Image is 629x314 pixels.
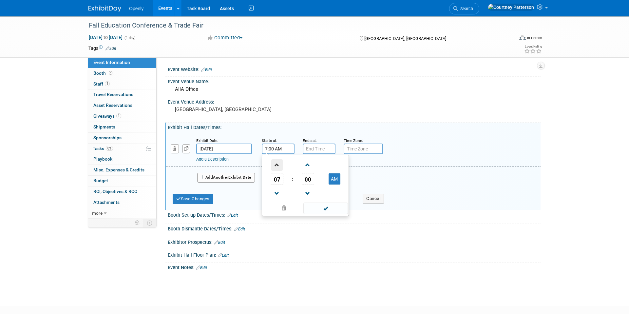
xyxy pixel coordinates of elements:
a: Budget [88,176,156,186]
a: Decrement Minute [302,185,314,202]
span: Tasks [93,146,113,151]
span: Budget [93,178,108,183]
span: Sponsorships [93,135,122,140]
div: Exhibit Hall Floor Plan: [168,250,541,259]
span: Event Information [93,60,130,65]
small: Exhibit Date: [196,138,218,143]
input: Date [196,144,252,154]
a: Increment Minute [302,156,314,173]
span: Pick Hour [271,173,283,185]
td: Personalize Event Tab Strip [132,219,143,227]
div: Event Format [475,34,542,44]
a: Edit [214,240,225,245]
span: 0% [106,146,113,151]
a: Misc. Expenses & Credits [88,165,156,175]
span: Staff [93,81,110,87]
span: 1 [116,113,121,118]
small: Starts at: [262,138,277,143]
div: Fall Education Conference & Trade Fair [86,20,504,31]
a: Edit [227,213,238,218]
a: Travel Reservations [88,89,156,100]
div: Booth Dismantle Dates/Times: [168,224,541,232]
a: Edit [234,227,245,231]
img: Format-Inperson.png [519,35,526,40]
a: ROI, Objectives & ROO [88,186,156,197]
a: Attachments [88,197,156,208]
td: Tags [88,45,116,51]
a: Asset Reservations [88,100,156,111]
a: Event Information [88,57,156,68]
span: Another [213,175,228,180]
a: Edit [218,253,229,258]
div: Event Website: [168,65,541,73]
a: Playbook [88,154,156,165]
small: Ends at: [303,138,317,143]
span: [DATE] [DATE] [88,34,123,40]
span: Booth not reserved yet [107,70,114,75]
span: Shipments [93,124,115,129]
button: Save Changes [173,194,213,204]
span: Playbook [93,156,112,162]
a: Done [303,204,348,213]
small: Time Zone: [344,138,363,143]
div: Booth Set-up Dates/Times: [168,210,541,219]
div: AIIA Office [173,84,536,94]
a: Shipments [88,122,156,132]
span: ROI, Objectives & ROO [93,189,137,194]
a: Sponsorships [88,133,156,143]
a: Edit [105,46,116,51]
span: Booth [93,70,114,76]
pre: [GEOGRAPHIC_DATA], [GEOGRAPHIC_DATA] [175,107,316,112]
button: Cancel [363,194,384,204]
img: Courtney Patterson [488,4,534,11]
td: : [291,173,294,185]
span: Giveaways [93,113,121,119]
a: Edit [196,265,207,270]
a: Decrement Hour [271,185,283,202]
span: more [92,210,103,216]
a: Giveaways1 [88,111,156,122]
span: Asset Reservations [93,103,132,108]
span: 1 [105,81,110,86]
button: AddAnotherExhibit Date [197,173,255,183]
a: Booth [88,68,156,79]
input: Time Zone [344,144,383,154]
div: Event Notes: [168,263,541,271]
a: Clear selection [263,204,304,213]
div: Event Venue Name: [168,77,541,85]
div: Exhibit Hall Dates/Times: [168,123,541,131]
span: Pick Minute [302,173,314,185]
a: Increment Hour [271,156,283,173]
button: Committed [204,34,245,41]
div: Event Rating [524,45,542,48]
a: more [88,208,156,219]
span: to [103,35,109,40]
input: End Time [303,144,335,154]
span: Openly [129,6,143,11]
div: In-Person [527,35,542,40]
span: Travel Reservations [93,92,133,97]
a: Tasks0% [88,144,156,154]
span: [GEOGRAPHIC_DATA], [GEOGRAPHIC_DATA] [364,36,446,41]
a: Edit [201,68,212,72]
img: ExhibitDay [88,6,121,12]
span: Misc. Expenses & Credits [93,167,144,172]
div: Exhibitor Prospectus: [168,237,541,246]
a: Add a Description [196,157,229,162]
span: Search [458,6,473,11]
span: (1 day) [124,36,136,40]
button: AM [329,173,340,185]
a: Search [449,3,479,14]
td: Toggle Event Tabs [143,219,157,227]
a: Staff1 [88,79,156,89]
span: Attachments [93,200,120,205]
input: Start Time [262,144,295,154]
div: Event Venue Address: [168,97,541,105]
